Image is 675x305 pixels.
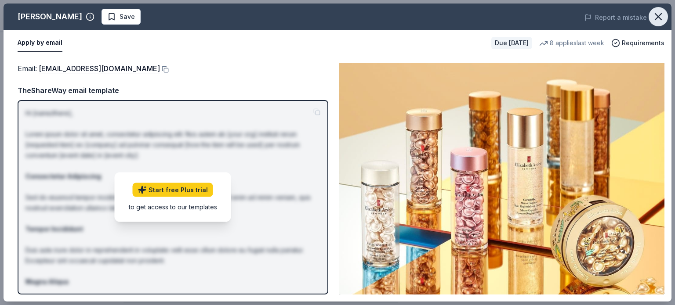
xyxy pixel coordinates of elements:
strong: Magna Aliqua [25,278,69,285]
div: TheShareWay email template [18,85,328,96]
span: Save [120,11,135,22]
img: Image for Elizabeth Arden [339,63,664,294]
a: Start free Plus trial [133,183,213,197]
button: Save [102,9,141,25]
button: Report a mistake [584,12,647,23]
strong: Tempor Incididunt [25,225,83,233]
strong: Consectetur Adipiscing [25,172,101,180]
div: 8 applies last week [539,38,604,48]
div: [PERSON_NAME] [18,10,82,24]
a: [EMAIL_ADDRESS][DOMAIN_NAME] [39,63,160,74]
div: to get access to our templates [129,202,217,212]
div: Due [DATE] [491,37,532,49]
span: Email : [18,64,160,73]
span: Requirements [622,38,664,48]
button: Apply by email [18,34,62,52]
button: Requirements [611,38,664,48]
